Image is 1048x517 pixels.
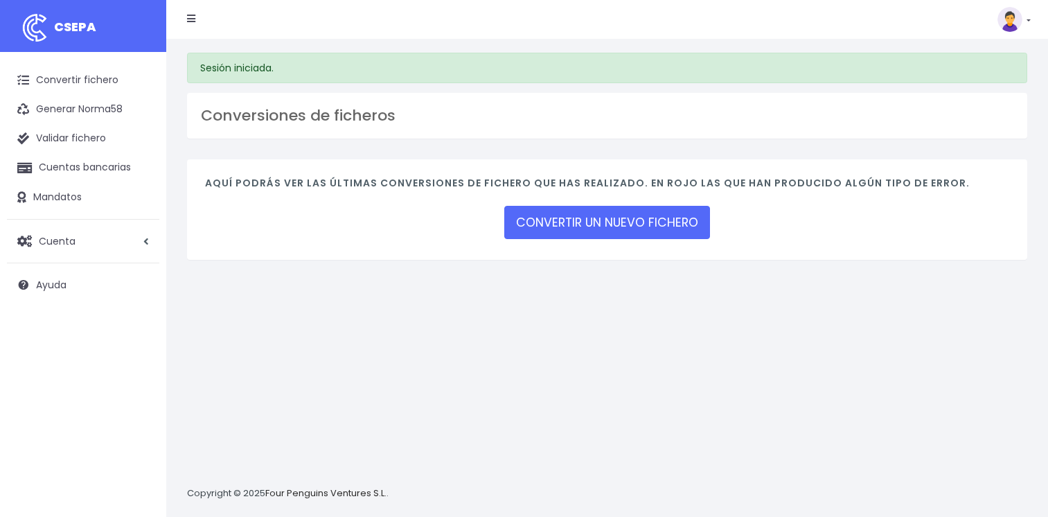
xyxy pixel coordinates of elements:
[7,124,159,153] a: Validar fichero
[54,18,96,35] span: CSEPA
[7,66,159,95] a: Convertir fichero
[7,153,159,182] a: Cuentas bancarias
[504,206,710,239] a: CONVERTIR UN NUEVO FICHERO
[187,487,389,501] p: Copyright © 2025 .
[7,95,159,124] a: Generar Norma58
[187,53,1027,83] div: Sesión iniciada.
[7,183,159,212] a: Mandatos
[205,177,1009,196] h4: Aquí podrás ver las últimas conversiones de fichero que has realizado. En rojo las que han produc...
[39,234,76,247] span: Cuenta
[36,278,66,292] span: Ayuda
[17,10,52,45] img: logo
[7,270,159,299] a: Ayuda
[997,7,1022,32] img: profile
[201,107,1013,125] h3: Conversiones de ficheros
[7,227,159,256] a: Cuenta
[265,487,387,500] a: Four Penguins Ventures S.L.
